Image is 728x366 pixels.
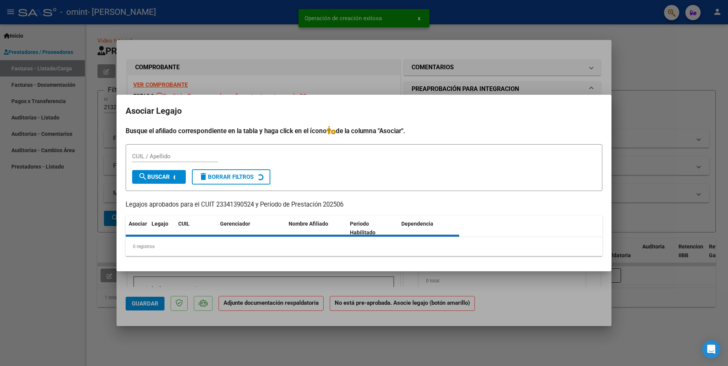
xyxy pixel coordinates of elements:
span: Dependencia [401,221,433,227]
span: Periodo Habilitado [350,221,375,236]
p: Legajos aprobados para el CUIT 23341390524 y Período de Prestación 202506 [126,200,602,210]
mat-icon: delete [199,172,208,181]
span: Legajo [152,221,168,227]
datatable-header-cell: Nombre Afiliado [286,216,347,241]
h2: Asociar Legajo [126,104,602,118]
datatable-header-cell: Periodo Habilitado [347,216,398,241]
h4: Busque el afiliado correspondiente en la tabla y haga click en el ícono de la columna "Asociar". [126,126,602,136]
div: 0 registros [126,237,602,256]
datatable-header-cell: Gerenciador [217,216,286,241]
datatable-header-cell: Legajo [148,216,175,241]
div: Open Intercom Messenger [702,340,720,358]
button: Borrar Filtros [192,169,270,185]
span: Nombre Afiliado [289,221,328,227]
button: Buscar [132,170,186,184]
span: Buscar [138,173,170,180]
datatable-header-cell: Asociar [126,216,148,241]
datatable-header-cell: CUIL [175,216,217,241]
span: CUIL [178,221,190,227]
mat-icon: search [138,172,147,181]
span: Borrar Filtros [199,173,254,180]
datatable-header-cell: Dependencia [398,216,460,241]
span: Gerenciador [220,221,250,227]
span: Asociar [129,221,147,227]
